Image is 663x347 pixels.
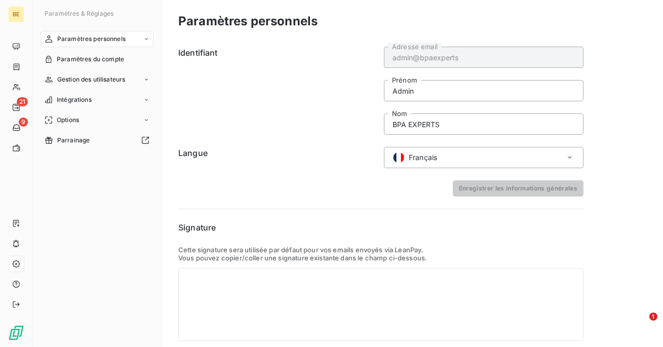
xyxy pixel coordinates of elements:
[178,147,378,168] h6: Langue
[8,325,24,341] img: Logo LeanPay
[384,113,583,135] input: placeholder
[384,47,583,68] input: placeholder
[57,136,90,145] span: Parrainage
[409,152,437,163] span: Français
[41,51,153,67] a: Paramètres du compte
[178,221,583,234] h6: Signature
[384,80,583,101] input: placeholder
[178,12,318,30] h3: Paramètres personnels
[57,75,126,84] span: Gestion des utilisateurs
[45,10,113,17] span: Paramètres & Réglages
[41,132,153,148] a: Parrainage
[57,34,126,44] span: Paramètres personnels
[178,254,583,262] p: Vous pouvez copier/coller une signature existante dans le champ ci-dessous.
[19,118,28,127] span: 9
[57,95,92,104] span: Intégrations
[57,115,79,125] span: Options
[178,47,378,135] h6: Identifiant
[649,313,657,321] span: 1
[57,55,124,64] span: Paramètres du compte
[17,97,28,106] span: 21
[629,313,653,337] iframe: Intercom live chat
[453,180,583,197] button: Enregistrer les informations générales
[178,246,583,254] p: Cette signature sera utilisée par défaut pour vos emails envoyés via LeanPay.
[8,6,24,22] div: BE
